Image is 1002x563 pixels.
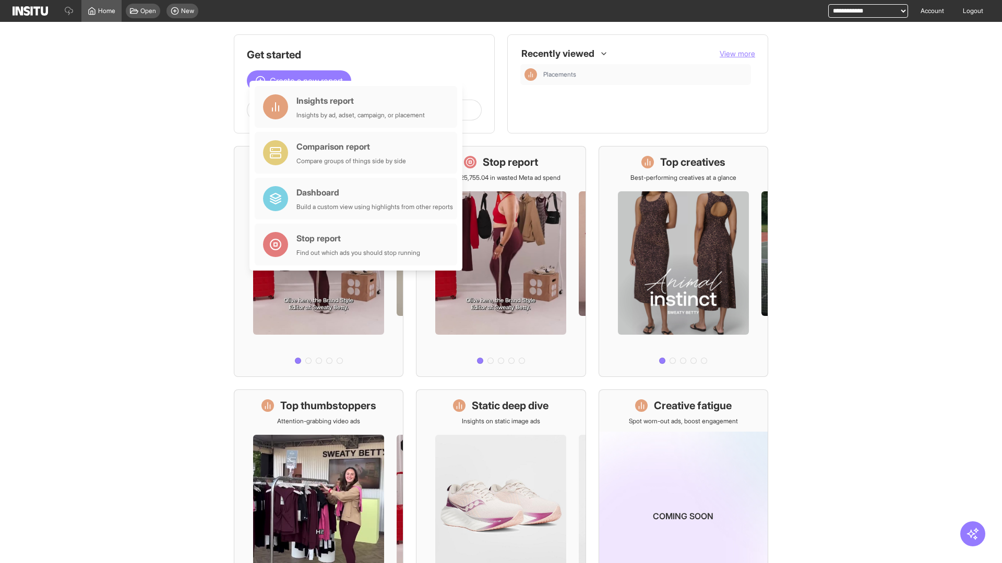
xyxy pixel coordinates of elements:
h1: Stop report [483,155,538,169]
h1: Top creatives [660,155,725,169]
span: Placements [543,70,576,79]
h1: Top thumbstoppers [280,398,376,413]
span: Open [140,7,156,15]
p: Insights on static image ads [462,417,540,425]
p: Save £25,755.04 in wasted Meta ad spend [442,174,560,182]
a: Top creativesBest-performing creatives at a glance [599,146,768,377]
div: Dashboard [296,186,453,199]
span: Home [98,7,115,15]
div: Insights report [296,94,425,107]
span: Placements [543,70,747,79]
div: Comparison report [296,140,406,153]
div: Insights [524,68,537,81]
h1: Static deep dive [472,398,548,413]
p: Attention-grabbing video ads [277,417,360,425]
div: Stop report [296,232,420,244]
span: New [181,7,194,15]
button: Create a new report [247,70,351,91]
a: What's live nowSee all active ads instantly [234,146,403,377]
div: Compare groups of things side by side [296,157,406,165]
img: Logo [13,6,48,16]
div: Find out which ads you should stop running [296,249,420,257]
button: View more [720,48,755,59]
div: Insights by ad, adset, campaign, or placement [296,111,425,119]
span: Create a new report [270,75,343,87]
a: Stop reportSave £25,755.04 in wasted Meta ad spend [416,146,586,377]
div: Build a custom view using highlights from other reports [296,203,453,211]
p: Best-performing creatives at a glance [630,174,736,182]
h1: Get started [247,47,482,62]
span: View more [720,49,755,58]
